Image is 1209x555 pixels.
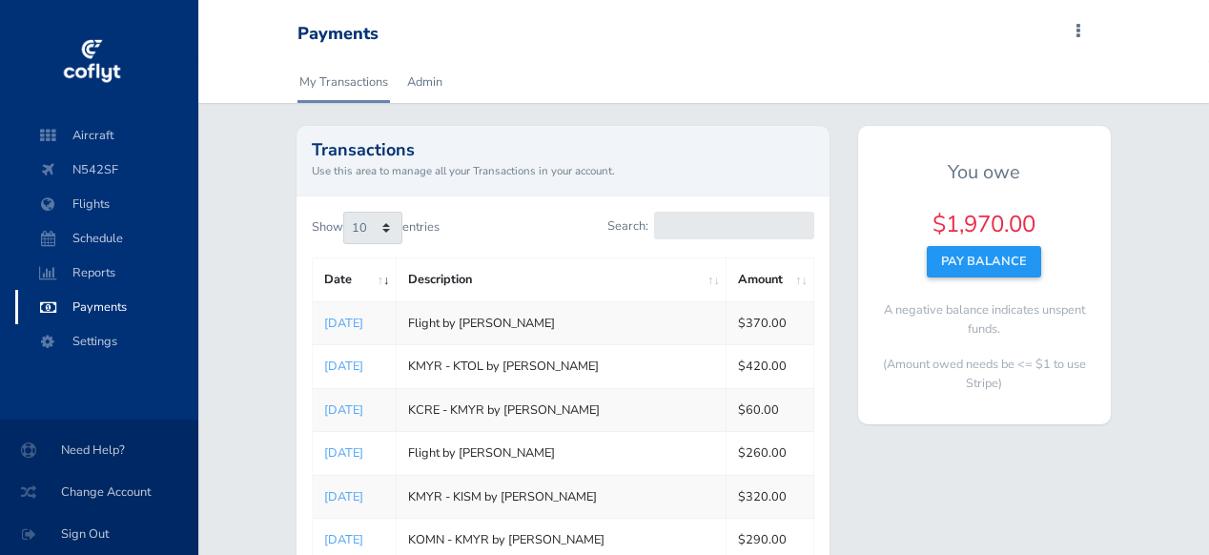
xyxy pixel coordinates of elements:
th: Description: activate to sort column ascending [396,258,726,301]
span: Change Account [23,475,175,509]
th: Date: activate to sort column ascending [313,258,397,301]
h4: $1,970.00 [873,211,1095,238]
a: Admin [405,61,444,103]
span: Flights [34,187,179,221]
td: $60.00 [727,388,814,431]
h5: You owe [873,161,1095,184]
span: Need Help? [23,433,175,467]
a: [DATE] [324,444,363,462]
span: Reports [34,256,179,290]
h2: Transactions [312,141,814,158]
input: Search: [654,212,814,239]
small: Use this area to manage all your Transactions in your account. [312,162,814,179]
span: Sign Out [23,517,175,551]
div: Payments [297,24,379,45]
td: KMYR - KTOL by [PERSON_NAME] [396,345,726,388]
span: Settings [34,324,179,359]
button: Pay Balance [927,246,1041,277]
td: KCRE - KMYR by [PERSON_NAME] [396,388,726,431]
a: My Transactions [297,61,390,103]
a: [DATE] [324,315,363,332]
a: [DATE] [324,358,363,375]
p: A negative balance indicates unspent funds. [873,300,1095,339]
td: $260.00 [727,432,814,475]
td: $420.00 [727,345,814,388]
label: Search: [607,212,814,239]
td: Flight by [PERSON_NAME] [396,432,726,475]
label: Show entries [312,212,440,244]
span: Payments [34,290,179,324]
img: coflyt logo [60,33,123,91]
span: Aircraft [34,118,179,153]
select: Showentries [343,212,402,244]
td: $370.00 [727,301,814,344]
p: (Amount owed needs be <= $1 to use Stripe) [873,355,1095,394]
a: [DATE] [324,488,363,505]
span: N542SF [34,153,179,187]
th: Amount: activate to sort column ascending [727,258,814,301]
td: $320.00 [727,475,814,518]
a: [DATE] [324,401,363,419]
td: Flight by [PERSON_NAME] [396,301,726,344]
span: Schedule [34,221,179,256]
a: [DATE] [324,531,363,548]
td: KMYR - KISM by [PERSON_NAME] [396,475,726,518]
